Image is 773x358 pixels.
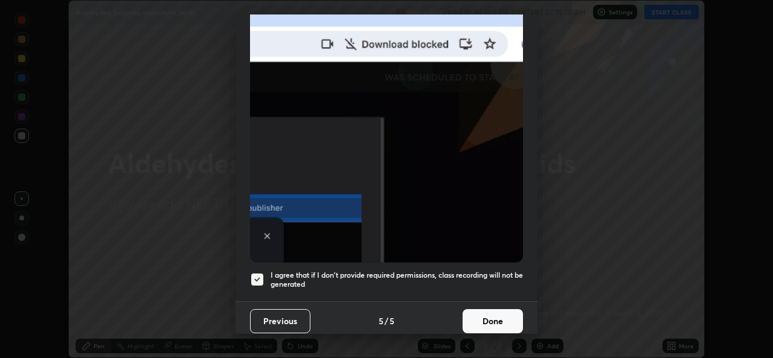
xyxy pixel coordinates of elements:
h4: 5 [390,315,394,327]
h5: I agree that if I don't provide required permissions, class recording will not be generated [271,270,523,289]
h4: / [385,315,388,327]
h4: 5 [379,315,383,327]
button: Done [463,309,523,333]
button: Previous [250,309,310,333]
